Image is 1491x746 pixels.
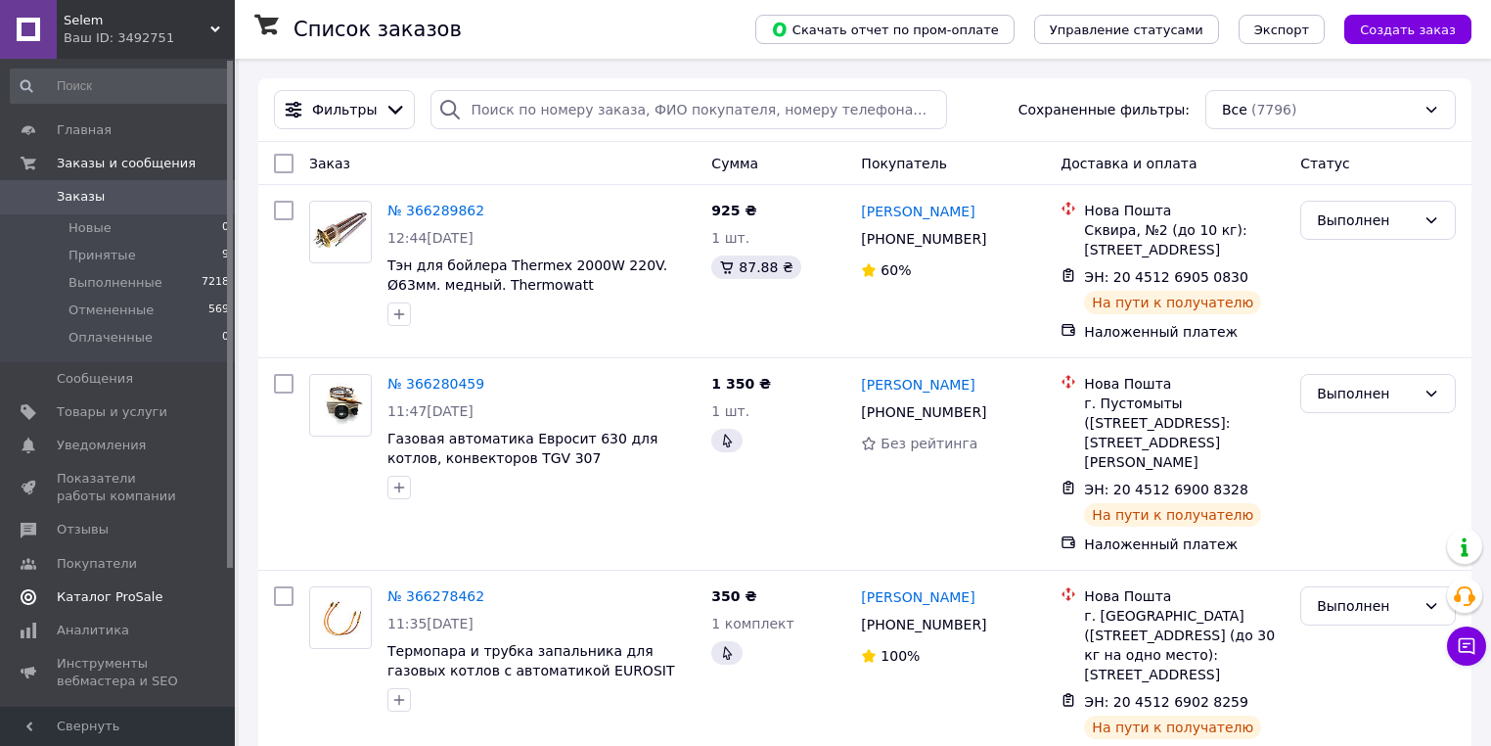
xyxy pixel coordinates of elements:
span: Выполненные [68,274,162,292]
a: Фото товару [309,201,372,263]
span: 11:35[DATE] [387,616,474,631]
button: Управление статусами [1034,15,1219,44]
span: Сообщения [57,370,133,388]
span: Заказы [57,188,105,206]
span: 1 шт. [711,403,749,419]
div: Сквира, №2 (до 10 кг): [STREET_ADDRESS] [1084,220,1285,259]
div: Выполнен [1317,383,1416,404]
a: № 366289862 [387,203,484,218]
div: Выполнен [1317,595,1416,617]
img: Фото товару [310,383,371,429]
span: Сохраненные фильтры: [1018,100,1190,119]
span: Сумма [711,156,758,171]
button: Скачать отчет по пром-оплате [755,15,1015,44]
span: Создать заказ [1360,23,1456,37]
span: Без рейтинга [881,436,977,451]
span: Статус [1300,156,1350,171]
span: Аналитика [57,622,129,639]
span: Экспорт [1254,23,1309,37]
a: № 366278462 [387,588,484,604]
span: Показатели работы компании [57,470,181,505]
button: Чат с покупателем [1447,627,1486,666]
div: На пути к получателю [1084,503,1261,527]
a: [PERSON_NAME] [861,202,974,221]
div: Нова Пошта [1084,201,1285,220]
span: 925 ₴ [711,203,756,218]
span: Оплаченные [68,329,153,347]
span: 1 комплект [711,616,793,631]
span: Отмененные [68,302,154,319]
div: Наложенный платеж [1084,322,1285,342]
div: Наложенный платеж [1084,535,1285,554]
span: 100% [881,648,920,664]
a: Фото товару [309,374,372,437]
div: [PHONE_NUMBER] [857,611,990,638]
a: Газовая автоматика Евросит 630 для котлов, конвекторов TGV 307 [387,431,657,466]
a: [PERSON_NAME] [861,587,974,607]
a: Фото товару [309,586,372,649]
span: Скачать отчет по пром-оплате [771,21,999,38]
span: 12:44[DATE] [387,230,474,246]
span: 350 ₴ [711,588,756,604]
div: 87.88 ₴ [711,256,800,279]
div: На пути к получателю [1084,716,1261,739]
input: Поиск [10,69,231,104]
span: 11:47[DATE] [387,403,474,419]
div: [PHONE_NUMBER] [857,225,990,253]
span: ЭН: 20 4512 6905 0830 [1084,269,1248,285]
input: Поиск по номеру заказа, ФИО покупателя, номеру телефона, Email, номеру накладной [430,90,947,129]
a: Тэн для бойлера Thermex 2000W 220V. Ø63мм. медный. Thermowatt [GEOGRAPHIC_DATA]. [387,257,667,312]
span: Все [1222,100,1247,119]
span: 1 350 ₴ [711,376,771,392]
img: Фото товару [310,210,371,256]
span: Selem [64,12,210,29]
a: Термопара и трубка запальника для газовых котлов с автоматикой EUROSIT 630. [387,643,674,698]
div: Нова Пошта [1084,586,1285,606]
a: № 366280459 [387,376,484,392]
div: На пути к получателю [1084,291,1261,314]
span: Товары и услуги [57,403,167,421]
span: Новые [68,219,112,237]
div: Нова Пошта [1084,374,1285,394]
span: Доставка и оплата [1061,156,1197,171]
div: Выполнен [1317,210,1416,231]
div: г. [GEOGRAPHIC_DATA] ([STREET_ADDRESS] (до 30 кг на одно место): [STREET_ADDRESS] [1084,606,1285,684]
span: ЭН: 20 4512 6900 8328 [1084,482,1248,497]
span: 0 [222,329,229,347]
span: (7796) [1251,102,1297,117]
span: Отзывы [57,521,109,538]
button: Экспорт [1239,15,1325,44]
span: Покупатель [861,156,947,171]
span: Покупатели [57,555,137,573]
h1: Список заказов [294,18,462,41]
span: 569 [208,302,229,319]
img: Фото товару [310,595,371,641]
button: Создать заказ [1344,15,1471,44]
div: Ваш ID: 3492751 [64,29,235,47]
span: Уведомления [57,437,146,454]
span: Главная [57,121,112,139]
a: Создать заказ [1325,21,1471,36]
span: 0 [222,219,229,237]
div: [PHONE_NUMBER] [857,398,990,426]
span: 9 [222,247,229,264]
span: 1 шт. [711,230,749,246]
span: Заказы и сообщения [57,155,196,172]
span: Каталог ProSale [57,588,162,606]
span: ЭН: 20 4512 6902 8259 [1084,694,1248,710]
div: г. Пустомыты ([STREET_ADDRESS]: [STREET_ADDRESS][PERSON_NAME] [1084,394,1285,472]
span: Инструменты вебмастера и SEO [57,655,181,690]
span: Фильтры [312,100,377,119]
a: [PERSON_NAME] [861,375,974,395]
span: Заказ [309,156,350,171]
span: Принятые [68,247,136,264]
span: Управление статусами [1050,23,1203,37]
span: 60% [881,262,911,278]
span: 7218 [202,274,229,292]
